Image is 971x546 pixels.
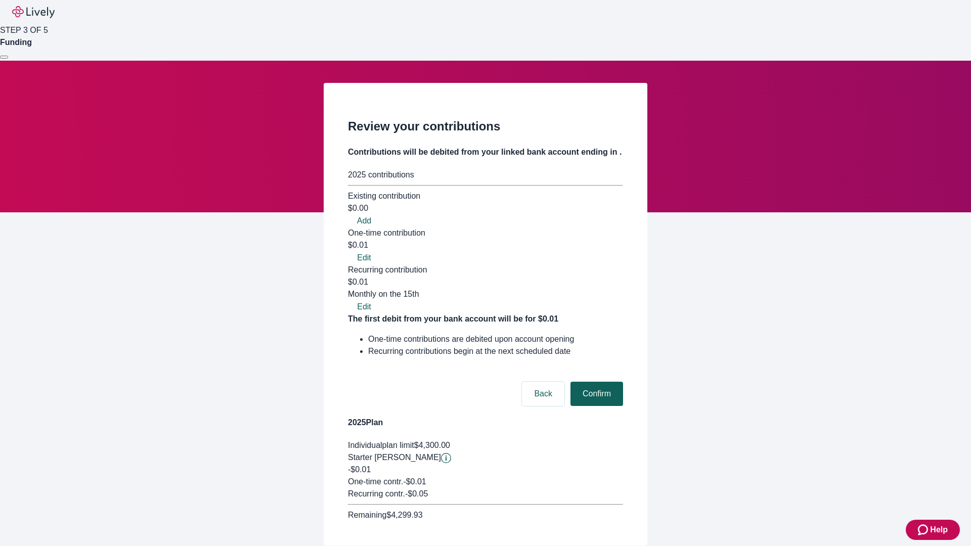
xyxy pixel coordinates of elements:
img: Lively [12,6,55,18]
span: Individual plan limit [348,441,414,449]
button: Add [348,215,380,227]
li: One-time contributions are debited upon account opening [368,333,623,345]
span: Remaining [348,511,386,519]
span: - $0.01 [403,477,426,486]
button: Edit [348,301,380,313]
button: Edit [348,252,380,264]
div: One-time contribution [348,227,623,239]
button: Lively will contribute $0.01 to establish your account [441,453,451,463]
span: Starter [PERSON_NAME] [348,453,441,462]
h2: Review your contributions [348,117,623,135]
span: $4,300.00 [414,441,450,449]
h4: Contributions will be debited from your linked bank account ending in . [348,146,623,158]
span: Recurring contr. [348,489,405,498]
div: 2025 contributions [348,169,623,181]
div: Recurring contribution [348,264,623,276]
span: Help [930,524,948,536]
strong: The first debit from your bank account will be for $0.01 [348,314,558,323]
button: Back [522,382,564,406]
span: - $0.05 [405,489,428,498]
button: Confirm [570,382,623,406]
svg: Zendesk support icon [918,524,930,536]
div: Existing contribution [348,190,623,202]
span: $4,299.93 [386,511,422,519]
div: $0.01 [348,239,623,251]
button: Zendesk support iconHelp [906,520,960,540]
h4: 2025 Plan [348,417,623,429]
svg: Starter penny details [441,453,451,463]
span: One-time contr. [348,477,403,486]
div: Monthly on the 15th [348,288,623,300]
span: -$0.01 [348,465,371,474]
div: $0.01 [348,276,623,300]
div: $0.00 [348,202,623,214]
li: Recurring contributions begin at the next scheduled date [368,345,623,357]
